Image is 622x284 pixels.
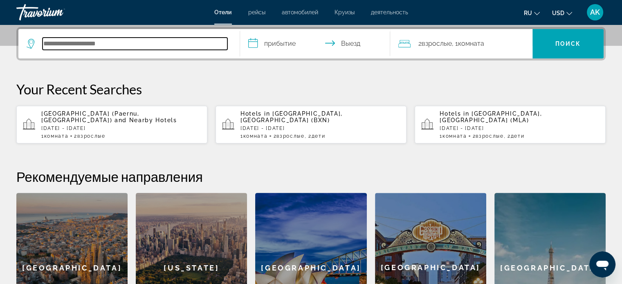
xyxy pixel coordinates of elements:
[243,133,268,139] span: Комната
[584,4,606,21] button: User Menu
[451,38,484,49] span: , 1
[476,133,503,139] span: Взрослые
[18,29,604,58] div: Search widget
[248,9,265,16] a: рейсы
[276,133,304,139] span: Взрослые
[472,133,503,139] span: 2
[115,117,177,123] span: and Nearby Hotels
[41,133,68,139] span: 1
[16,105,207,144] button: [GEOGRAPHIC_DATA] (Paernu, [GEOGRAPHIC_DATA]) and Nearby Hotels[DATE] - [DATE]1Комната2Взрослые
[16,168,606,185] h2: Рекомендуемые направления
[312,133,326,139] span: Дети
[282,9,318,16] a: автомобилей
[532,29,604,58] button: Search
[458,40,484,47] span: Комната
[240,110,343,123] span: [GEOGRAPHIC_DATA], [GEOGRAPHIC_DATA] (BXN)
[440,110,542,123] span: [GEOGRAPHIC_DATA], [GEOGRAPHIC_DATA] (MLA)
[390,29,532,58] button: Travelers: 2 adults, 0 children
[442,133,467,139] span: Комната
[41,125,201,131] p: [DATE] - [DATE]
[440,125,599,131] p: [DATE] - [DATE]
[524,7,540,19] button: Change language
[273,133,304,139] span: 2
[589,251,615,277] iframe: Кнопка запуска окна обмена сообщениями
[43,38,227,50] input: Search hotel destination
[335,9,355,16] a: Круизы
[371,9,408,16] a: деятельность
[240,133,267,139] span: 1
[16,2,98,23] a: Travorium
[555,40,581,47] span: Поиск
[240,125,400,131] p: [DATE] - [DATE]
[240,29,391,58] button: Select check in and out date
[504,133,525,139] span: , 2
[74,133,105,139] span: 2
[552,10,564,16] span: USD
[552,7,572,19] button: Change currency
[440,133,467,139] span: 1
[214,9,232,16] a: Отели
[440,110,469,117] span: Hotels in
[305,133,326,139] span: , 2
[415,105,606,144] button: Hotels in [GEOGRAPHIC_DATA], [GEOGRAPHIC_DATA] (MLA)[DATE] - [DATE]1Комната2Взрослые, 2Дети
[41,110,139,123] span: [GEOGRAPHIC_DATA] (Paernu, [GEOGRAPHIC_DATA])
[77,133,105,139] span: Взрослые
[511,133,525,139] span: Дети
[240,110,270,117] span: Hotels in
[16,81,606,97] p: Your Recent Searches
[216,105,406,144] button: Hotels in [GEOGRAPHIC_DATA], [GEOGRAPHIC_DATA] (BXN)[DATE] - [DATE]1Комната2Взрослые, 2Дети
[421,40,451,47] span: Взрослые
[524,10,532,16] span: ru
[418,38,451,49] span: 2
[590,8,600,16] span: AK
[44,133,69,139] span: Комната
